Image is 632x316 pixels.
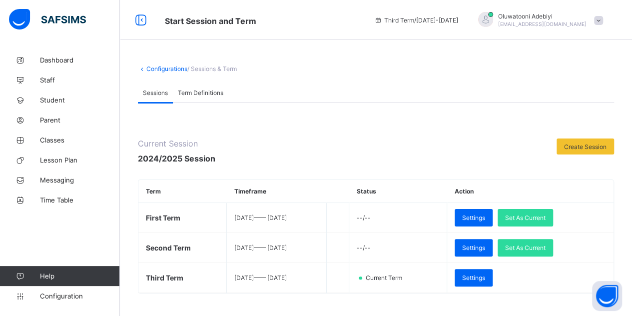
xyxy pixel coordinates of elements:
[138,138,215,148] span: Current Session
[178,89,223,96] span: Term Definitions
[447,180,614,203] th: Action
[40,76,120,84] span: Staff
[234,214,287,221] span: [DATE] —— [DATE]
[462,214,485,221] span: Settings
[227,180,326,203] th: Timeframe
[462,274,485,281] span: Settings
[40,156,120,164] span: Lesson Plan
[40,116,120,124] span: Parent
[349,233,447,263] td: --/--
[374,16,458,24] span: session/term information
[468,12,608,28] div: Oluwatooni Adebiyi
[146,273,183,282] span: Third Term
[40,96,120,104] span: Student
[138,180,227,203] th: Term
[40,196,120,204] span: Time Table
[592,281,622,311] button: Open asap
[349,203,447,233] td: --/--
[40,56,120,64] span: Dashboard
[505,214,546,221] span: Set As Current
[40,292,119,300] span: Configuration
[365,274,408,281] span: Current Term
[234,244,287,251] span: [DATE] —— [DATE]
[138,153,215,163] span: 2024/2025 Session
[498,21,587,27] span: [EMAIL_ADDRESS][DOMAIN_NAME]
[564,143,607,150] span: Create Session
[40,176,120,184] span: Messaging
[187,65,237,72] span: / Sessions & Term
[143,89,168,96] span: Sessions
[349,180,447,203] th: Status
[146,65,187,72] a: Configurations
[146,243,191,252] span: Second Term
[40,272,119,280] span: Help
[498,12,587,20] span: Oluwatooni Adebiyi
[234,274,287,281] span: [DATE] —— [DATE]
[165,16,256,26] span: Start Session and Term
[505,244,546,251] span: Set As Current
[462,244,485,251] span: Settings
[9,9,86,30] img: safsims
[146,213,180,222] span: First Term
[40,136,120,144] span: Classes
